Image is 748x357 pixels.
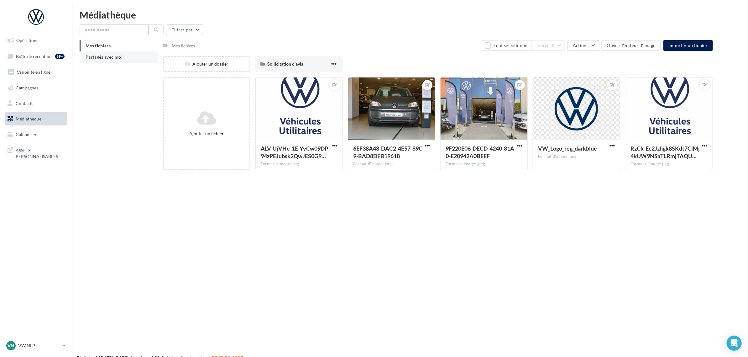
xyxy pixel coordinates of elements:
span: Contacts [16,100,33,106]
button: Ouvrir l'éditeur d'image [602,40,661,51]
div: Ajouter un dossier [164,61,249,67]
a: Contacts [4,97,68,110]
button: Gérer(0) [532,40,565,51]
a: Calendrier [4,128,68,141]
div: Format d'image: jpeg [353,161,430,167]
span: Boîte de réception [16,53,52,59]
span: 9F220E06-DECD-4240-81A0-E20942A0BEEF [446,145,514,159]
span: Importer un fichier [668,43,708,48]
span: RzCk-Ec2Jzhgk8SKdt7ClMj4kUW9NSaTLRmjTAQUAHydfluw2Gzt5OrhthnxXx9FjqWAntXENLMSuyPF=s0 [630,145,700,159]
button: Tout sélectionner [482,40,532,51]
div: Ajouter un fichier [166,131,247,137]
span: Sollicitation d'avis [267,61,303,67]
a: Visibilité en ligne [4,66,68,79]
a: Opérations [4,34,68,47]
span: Actions [573,43,588,48]
span: Partagés avec moi [86,54,123,60]
div: Format d'image: png [630,161,707,167]
button: Filtrer par [166,24,203,35]
button: Actions [568,40,599,51]
p: VW NLP [18,343,60,349]
span: VW_Logo_reg_darkblue [538,145,597,152]
a: Campagnes [4,81,68,94]
div: Médiathèque [80,10,740,19]
span: Campagnes [16,85,38,90]
span: 6EF38A48-DAC2-4E57-89C9-BAD8DEB19618 [353,145,422,159]
span: VN [8,343,14,349]
div: Mes fichiers [172,43,195,49]
button: Importer un fichier [663,40,713,51]
div: Open Intercom Messenger [727,336,742,351]
a: ASSETS PERSONNALISABLES [4,144,68,162]
div: Format d'image: png [261,161,337,167]
span: ASSETS PERSONNALISABLES [16,146,65,160]
span: Visibilité en ligne [17,69,50,75]
a: Boîte de réception99+ [4,50,68,63]
span: Médiathèque [16,116,41,121]
div: 99+ [55,54,65,59]
a: VN VW NLP [5,340,67,352]
span: Calendrier [16,132,37,137]
span: ALV-UjVHe-1E-YvCw09DP-94zPEJubsk2QwJES0G9XHaY4DrxNVOuE5A [261,145,330,159]
div: Format d'image: jpeg [446,161,522,167]
a: Médiathèque [4,112,68,125]
div: Format d'image: png [538,154,615,159]
span: Opérations [16,38,38,43]
span: (0) [549,43,555,48]
span: Mes fichiers [86,43,111,48]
